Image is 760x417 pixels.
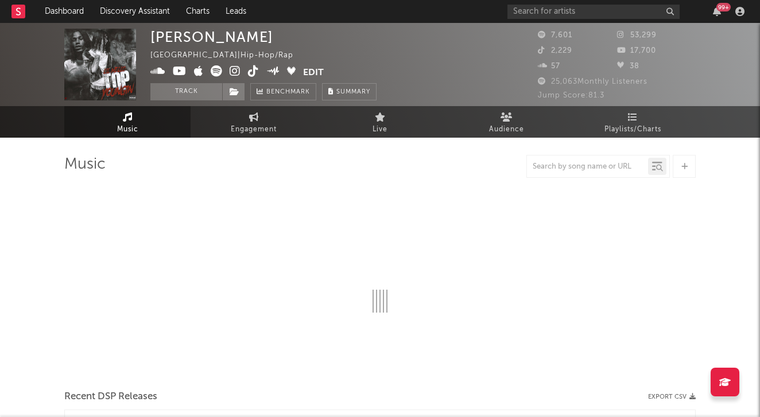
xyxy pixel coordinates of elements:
[648,393,696,400] button: Export CSV
[250,83,316,100] a: Benchmark
[64,390,157,404] span: Recent DSP Releases
[489,123,524,137] span: Audience
[266,85,310,99] span: Benchmark
[443,106,569,138] a: Audience
[617,63,639,70] span: 38
[322,83,377,100] button: Summary
[150,49,307,63] div: [GEOGRAPHIC_DATA] | Hip-Hop/Rap
[538,47,572,54] span: 2,229
[336,89,370,95] span: Summary
[507,5,680,19] input: Search for artists
[569,106,696,138] a: Playlists/Charts
[527,162,648,172] input: Search by song name or URL
[303,65,324,80] button: Edit
[150,83,222,100] button: Track
[317,106,443,138] a: Live
[538,32,572,39] span: 7,601
[150,29,273,45] div: [PERSON_NAME]
[604,123,661,137] span: Playlists/Charts
[716,3,731,11] div: 99 +
[231,123,277,137] span: Engagement
[538,63,560,70] span: 57
[191,106,317,138] a: Engagement
[373,123,387,137] span: Live
[617,32,657,39] span: 53,299
[64,106,191,138] a: Music
[713,7,721,16] button: 99+
[117,123,138,137] span: Music
[538,92,604,99] span: Jump Score: 81.3
[538,78,647,85] span: 25,063 Monthly Listeners
[617,47,656,54] span: 17,700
